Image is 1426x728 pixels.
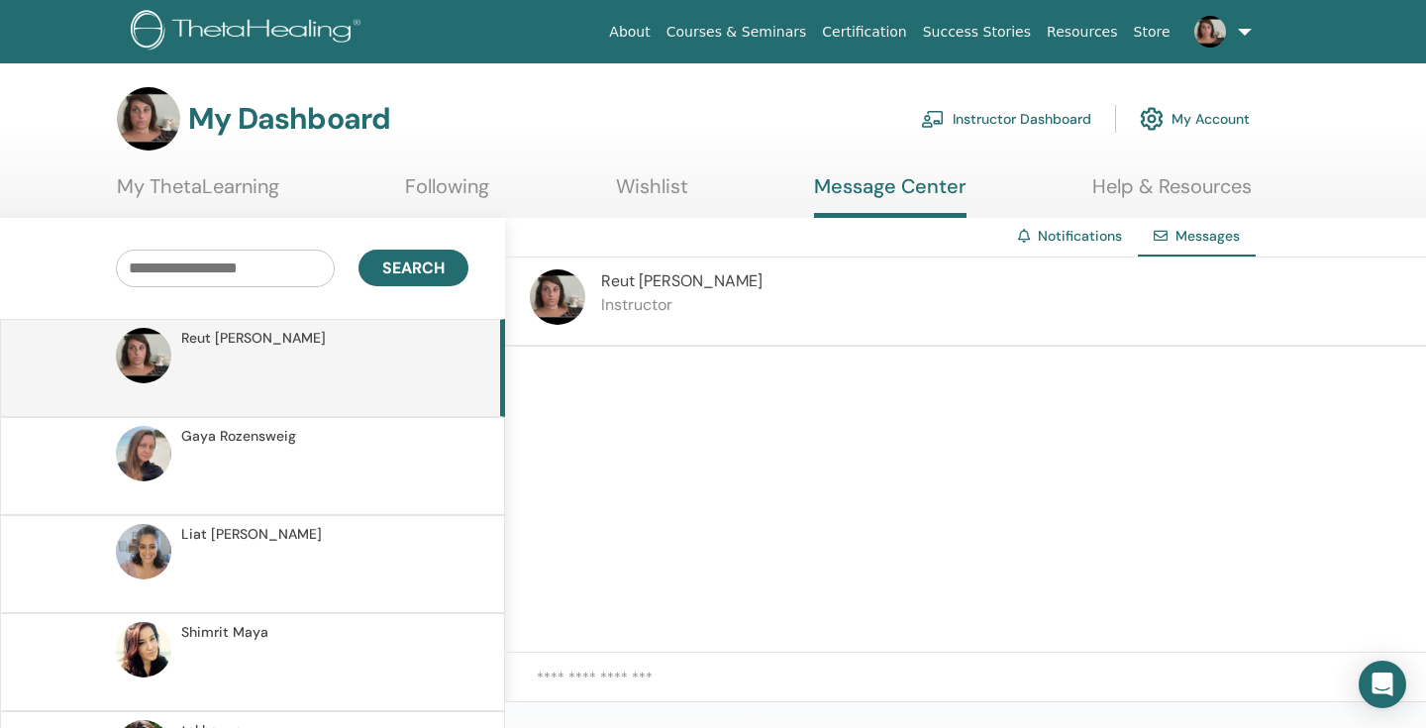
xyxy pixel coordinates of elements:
[117,174,279,213] a: My ThetaLearning
[601,14,658,51] a: About
[1140,97,1250,141] a: My Account
[1038,227,1122,245] a: Notifications
[601,270,763,291] span: Reut [PERSON_NAME]
[181,328,326,349] span: Reut [PERSON_NAME]
[116,328,171,383] img: default.jpg
[659,14,815,51] a: Courses & Seminars
[116,426,171,481] img: default.jpg
[181,426,296,447] span: Gaya Rozensweig
[382,258,445,278] span: Search
[814,174,967,218] a: Message Center
[188,101,390,137] h3: My Dashboard
[181,524,322,545] span: Liat [PERSON_NAME]
[358,250,468,286] button: Search
[405,174,489,213] a: Following
[530,269,585,325] img: default.jpg
[1126,14,1178,51] a: Store
[1175,227,1240,245] span: Messages
[921,97,1091,141] a: Instructor Dashboard
[116,622,171,677] img: default.jpg
[117,87,180,151] img: default.jpg
[921,110,945,128] img: chalkboard-teacher.svg
[116,524,171,579] img: default.jpg
[1039,14,1126,51] a: Resources
[131,10,367,54] img: logo.png
[601,293,763,317] p: Instructor
[1092,174,1252,213] a: Help & Resources
[1359,661,1406,708] div: Open Intercom Messenger
[915,14,1039,51] a: Success Stories
[616,174,688,213] a: Wishlist
[1140,102,1164,136] img: cog.svg
[181,622,268,643] span: Shimrit Maya
[1194,16,1226,48] img: default.jpg
[814,14,914,51] a: Certification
